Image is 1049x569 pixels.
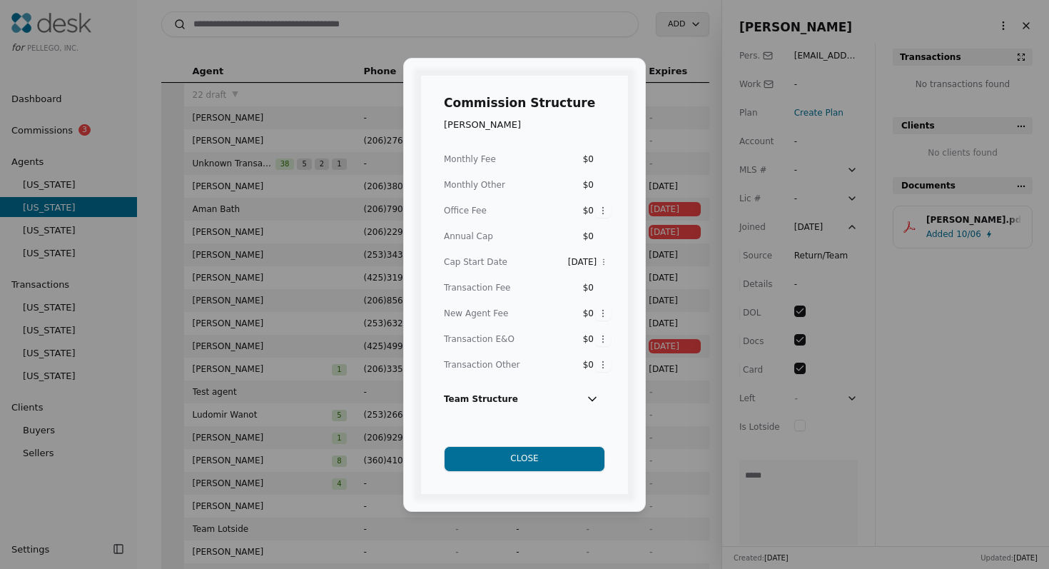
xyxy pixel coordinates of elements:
div: Transaction Other [444,358,560,372]
div: $0 [568,281,594,295]
div: $0 [568,178,594,192]
div: $0 [568,229,594,243]
div: $0 [568,152,594,166]
div: $0 [568,358,594,372]
div: Monthly Other [444,178,560,192]
div: Cap Start Date [444,255,560,269]
div: Annual Cap [444,229,560,243]
div: Transaction Fee [444,281,560,295]
button: Close [444,446,605,472]
h1: Commission Structure [444,93,595,113]
div: $0 [568,332,594,346]
div: Monthly Fee [444,152,560,166]
div: Team Structure [444,386,605,418]
div: [DATE] [566,255,597,269]
div: Office Fee [444,203,560,218]
div: New Agent Fee [444,306,560,321]
div: [PERSON_NAME] [444,117,521,132]
div: $0 [568,203,594,218]
div: Transaction E&O [444,332,560,346]
div: $0 [568,306,594,321]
